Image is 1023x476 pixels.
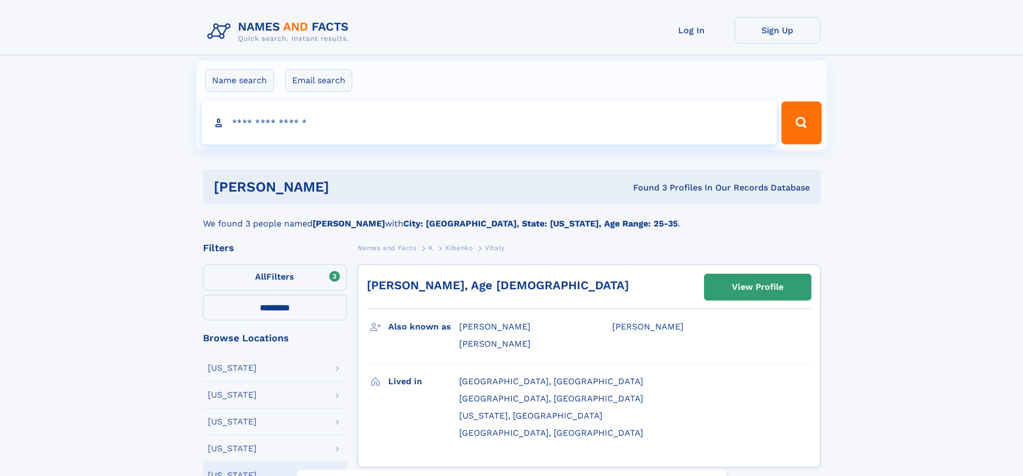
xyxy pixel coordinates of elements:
[358,241,417,254] a: Names and Facts
[388,318,459,336] h3: Also known as
[485,244,505,252] span: Vitaly
[214,180,481,194] h1: [PERSON_NAME]
[388,372,459,391] h3: Lived in
[255,272,266,282] span: All
[429,244,433,252] span: K
[732,275,783,299] div: View Profile
[459,428,643,438] span: [GEOGRAPHIC_DATA], [GEOGRAPHIC_DATA]
[285,69,352,92] label: Email search
[203,243,347,253] div: Filters
[459,339,531,349] span: [PERSON_NAME]
[705,274,811,300] a: View Profile
[445,241,473,254] a: Kibenko
[445,244,473,252] span: Kibenko
[203,17,358,46] img: Logo Names and Facts
[429,241,433,254] a: K
[203,333,347,343] div: Browse Locations
[208,364,257,372] div: [US_STATE]
[781,101,821,144] button: Search Button
[459,376,643,386] span: [GEOGRAPHIC_DATA], [GEOGRAPHIC_DATA]
[205,69,274,92] label: Name search
[203,265,347,290] label: Filters
[313,218,385,229] b: [PERSON_NAME]
[459,393,643,404] span: [GEOGRAPHIC_DATA], [GEOGRAPHIC_DATA]
[459,321,531,332] span: [PERSON_NAME]
[202,101,777,144] input: search input
[203,204,821,230] div: We found 3 people named with .
[208,391,257,399] div: [US_STATE]
[208,418,257,426] div: [US_STATE]
[459,411,603,421] span: [US_STATE], [GEOGRAPHIC_DATA]
[403,218,678,229] b: City: [GEOGRAPHIC_DATA], State: [US_STATE], Age Range: 25-35
[208,444,257,453] div: [US_STATE]
[481,182,810,194] div: Found 3 Profiles In Our Records Database
[367,279,629,292] a: [PERSON_NAME], Age [DEMOGRAPHIC_DATA]
[735,17,821,43] a: Sign Up
[649,17,735,43] a: Log In
[612,321,684,332] span: [PERSON_NAME]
